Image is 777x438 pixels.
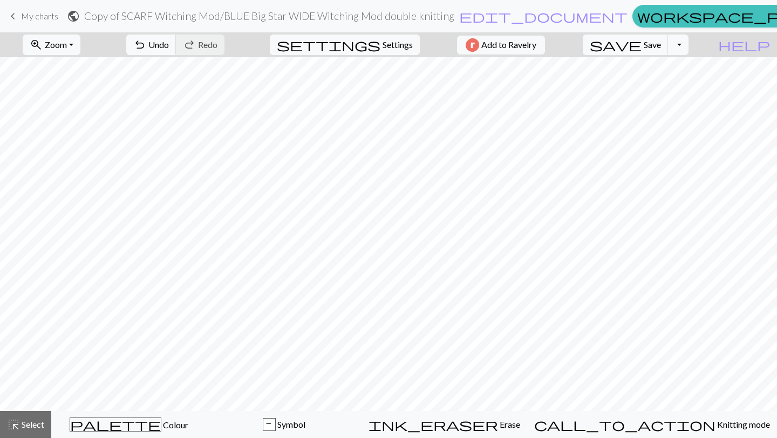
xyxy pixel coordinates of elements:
span: palette [70,417,161,432]
button: Save [583,35,669,55]
span: save [590,37,642,52]
span: Settings [383,38,413,51]
span: Select [20,419,44,429]
span: Undo [148,39,169,50]
span: settings [277,37,380,52]
span: Colour [161,420,188,430]
button: Colour [51,411,207,438]
span: Save [644,39,661,50]
span: keyboard_arrow_left [6,9,19,24]
span: ink_eraser [369,417,498,432]
span: Knitting mode [715,419,770,429]
img: Ravelry [466,38,479,52]
span: edit_document [459,9,628,24]
button: Undo [126,35,176,55]
span: Add to Ravelry [481,38,536,52]
button: P Symbol [207,411,362,438]
span: public [67,9,80,24]
span: My charts [21,11,58,21]
button: Knitting mode [527,411,777,438]
a: My charts [6,7,58,25]
button: Zoom [23,35,80,55]
span: undo [133,37,146,52]
button: Erase [362,411,527,438]
button: SettingsSettings [270,35,420,55]
span: Zoom [45,39,67,50]
i: Settings [277,38,380,51]
button: Add to Ravelry [457,36,545,54]
div: P [263,419,275,432]
span: zoom_in [30,37,43,52]
span: Symbol [276,419,305,429]
span: help [718,37,770,52]
h2: Copy of SCARF Witching Mod / BLUE Big Star WIDE Witching Mod double knitting [84,10,454,22]
span: Erase [498,419,520,429]
span: call_to_action [534,417,715,432]
span: highlight_alt [7,417,20,432]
